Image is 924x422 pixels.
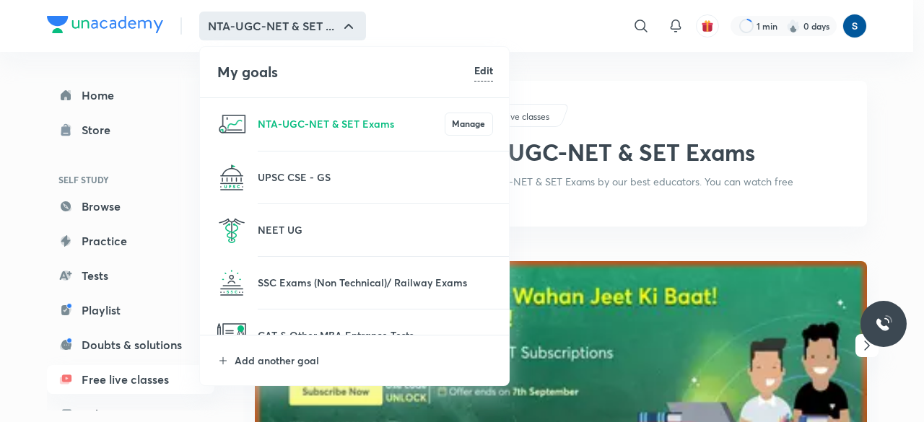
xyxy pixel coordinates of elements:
img: CAT & Other MBA Entrance Tests [217,321,246,350]
button: Manage [445,113,493,136]
img: NTA-UGC-NET & SET Exams [217,110,246,139]
p: NTA-UGC-NET & SET Exams [258,116,445,131]
h6: Edit [474,63,493,78]
img: SSC Exams (Non Technical)/ Railway Exams [217,268,246,297]
p: UPSC CSE - GS [258,170,493,185]
p: Add another goal [235,353,493,368]
h4: My goals [217,61,474,83]
p: CAT & Other MBA Entrance Tests [258,328,493,343]
img: NEET UG [217,216,246,245]
p: SSC Exams (Non Technical)/ Railway Exams [258,275,493,290]
p: NEET UG [258,222,493,237]
img: UPSC CSE - GS [217,163,246,192]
